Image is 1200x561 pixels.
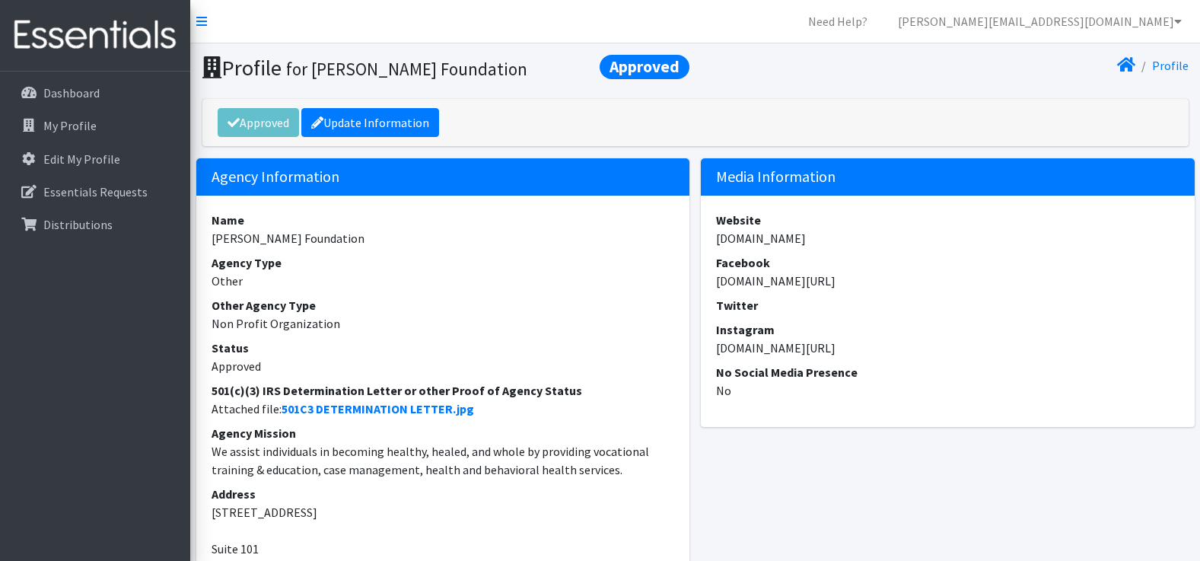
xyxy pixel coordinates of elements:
[212,296,675,314] dt: Other Agency Type
[716,272,1179,290] dd: [DOMAIN_NAME][URL]
[212,272,675,290] dd: Other
[716,211,1179,229] dt: Website
[6,110,184,141] a: My Profile
[716,320,1179,339] dt: Instagram
[212,339,675,357] dt: Status
[6,10,184,61] img: HumanEssentials
[6,144,184,174] a: Edit My Profile
[196,158,690,196] h5: Agency Information
[43,151,120,167] p: Edit My Profile
[886,6,1194,37] a: [PERSON_NAME][EMAIL_ADDRESS][DOMAIN_NAME]
[212,314,675,333] dd: Non Profit Organization
[716,296,1179,314] dt: Twitter
[212,211,675,229] dt: Name
[282,401,474,416] a: 501C3 DETERMINATION LETTER.jpg
[716,229,1179,247] dd: [DOMAIN_NAME]
[6,78,184,108] a: Dashboard
[1152,58,1189,73] a: Profile
[212,486,256,502] strong: Address
[43,184,148,199] p: Essentials Requests
[212,424,675,442] dt: Agency Mission
[212,381,675,400] dt: 501(c)(3) IRS Determination Letter or other Proof of Agency Status
[43,118,97,133] p: My Profile
[212,253,675,272] dt: Agency Type
[600,55,689,79] span: Approved
[43,85,100,100] p: Dashboard
[701,158,1195,196] h5: Media Information
[716,381,1179,400] dd: No
[212,400,675,418] dd: Attached file:
[43,217,113,232] p: Distributions
[212,229,675,247] dd: [PERSON_NAME] Foundation
[716,363,1179,381] dt: No Social Media Presence
[212,357,675,375] dd: Approved
[286,58,527,80] small: for [PERSON_NAME] Foundation
[301,108,439,137] a: Update Information
[716,339,1179,357] dd: [DOMAIN_NAME][URL]
[796,6,880,37] a: Need Help?
[6,209,184,240] a: Distributions
[212,442,675,479] dd: We assist individuals in becoming healthy, healed, and whole by providing vocational training & e...
[6,177,184,207] a: Essentials Requests
[202,55,690,81] h1: Profile
[716,253,1179,272] dt: Facebook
